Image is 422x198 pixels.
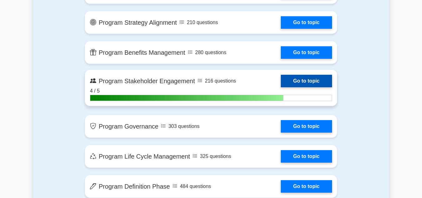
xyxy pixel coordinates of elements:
[281,16,332,29] a: Go to topic
[281,46,332,59] a: Go to topic
[281,120,332,133] a: Go to topic
[281,150,332,163] a: Go to topic
[281,180,332,193] a: Go to topic
[281,75,332,87] a: Go to topic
